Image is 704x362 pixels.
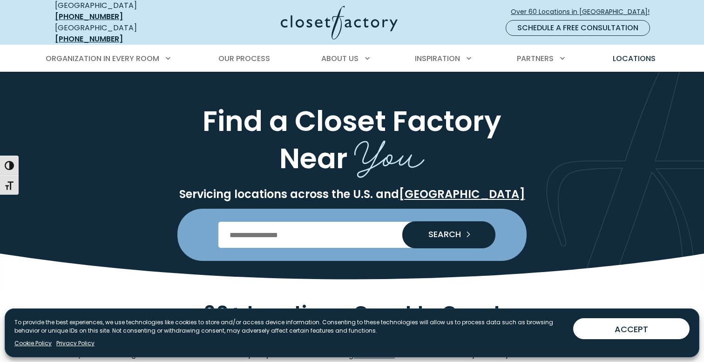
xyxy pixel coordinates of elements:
[203,101,501,141] span: Find a Closet Factory
[55,22,190,45] div: [GEOGRAPHIC_DATA]
[402,221,495,248] button: Search our Nationwide Locations
[421,230,461,239] span: SEARCH
[573,318,690,339] button: ACCEPT
[53,187,651,201] p: Servicing locations across the U.S. and
[218,53,270,64] span: Our Process
[415,53,460,64] span: Inspiration
[203,299,501,327] span: 60+ Locations, Coast to Coast
[517,53,554,64] span: Partners
[56,339,95,348] a: Privacy Policy
[354,122,425,181] span: You
[55,34,123,44] a: [PHONE_NUMBER]
[39,46,665,72] nav: Primary Menu
[14,318,566,335] p: To provide the best experiences, we use technologies like cookies to store and/or access device i...
[510,4,657,20] a: Over 60 Locations in [GEOGRAPHIC_DATA]!
[321,53,359,64] span: About Us
[613,53,656,64] span: Locations
[281,6,398,40] img: Closet Factory Logo
[46,53,159,64] span: Organization in Every Room
[399,186,525,202] a: [GEOGRAPHIC_DATA]
[55,11,123,22] a: [PHONE_NUMBER]
[506,20,650,36] a: Schedule a Free Consultation
[279,138,348,178] span: Near
[218,222,486,248] input: Enter Postal Code
[511,7,657,17] span: Over 60 Locations in [GEOGRAPHIC_DATA]!
[14,339,52,348] a: Cookie Policy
